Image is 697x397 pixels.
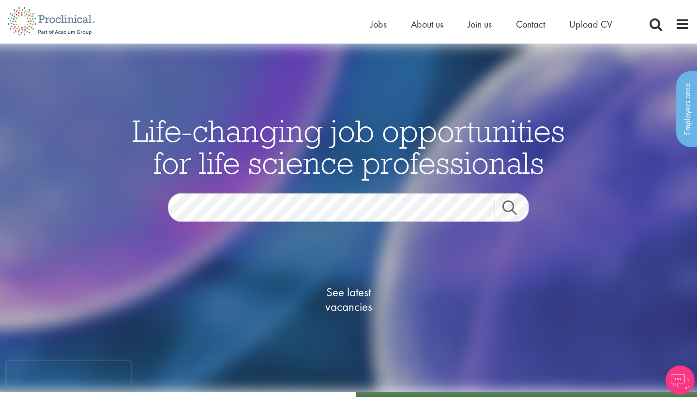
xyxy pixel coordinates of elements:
a: Jobs [370,18,387,31]
span: See latest vacancies [300,285,397,314]
span: Life-changing job opportunities for life science professionals [132,111,565,182]
a: About us [411,18,443,31]
a: Join us [468,18,492,31]
a: Job search submit button [495,200,536,220]
img: Chatbot [666,366,695,395]
a: Upload CV [569,18,612,31]
iframe: reCAPTCHA [7,361,131,390]
a: Contact [516,18,545,31]
a: See latestvacancies [300,246,397,353]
